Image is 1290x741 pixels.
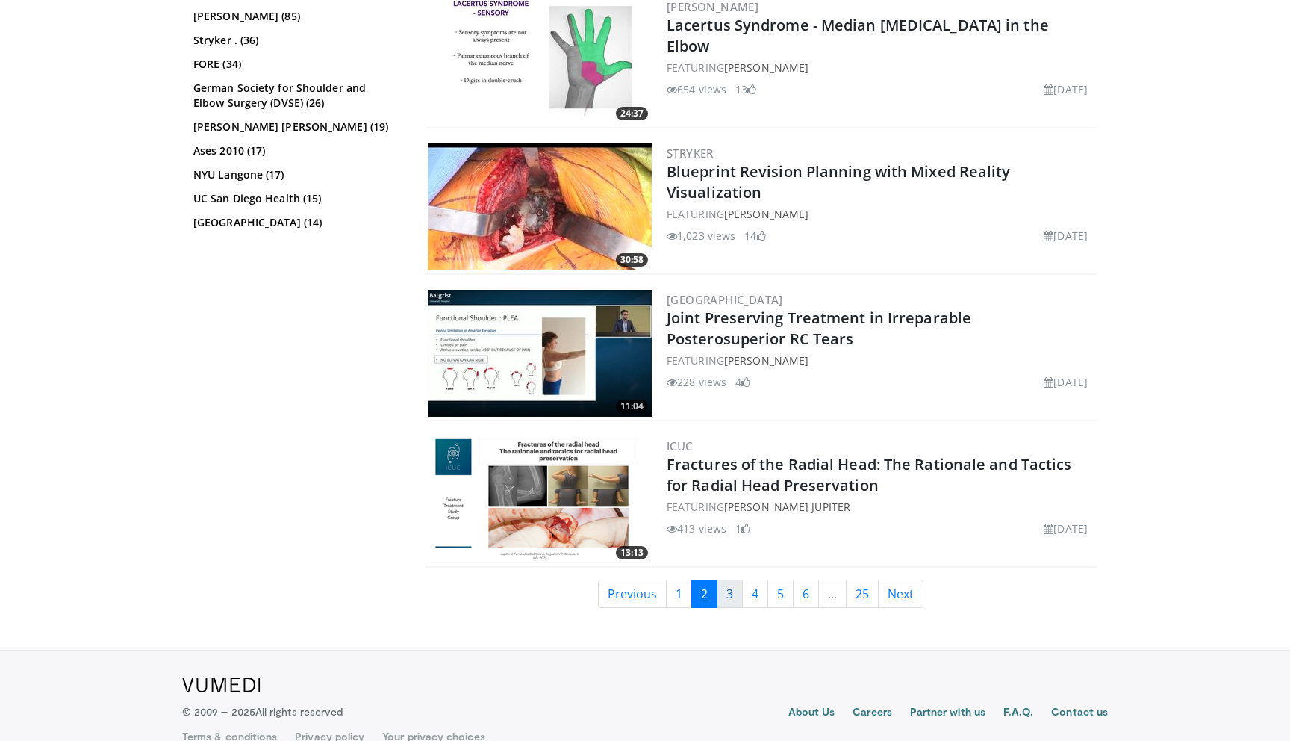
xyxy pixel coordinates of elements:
[853,704,892,722] a: Careers
[193,9,399,24] a: [PERSON_NAME] (85)
[193,33,399,48] a: Stryker . (36)
[193,191,399,206] a: UC San Diego Health (15)
[667,353,1094,368] div: FEATURING
[193,167,399,182] a: NYU Langone (17)
[616,400,648,413] span: 11:04
[878,580,923,608] a: Next
[691,580,717,608] a: 2
[667,206,1094,222] div: FEATURING
[735,374,750,390] li: 4
[724,61,808,75] a: [PERSON_NAME]
[616,253,648,267] span: 30:58
[193,143,399,158] a: Ases 2010 (17)
[717,580,743,608] a: 3
[724,353,808,368] a: [PERSON_NAME]
[598,580,667,608] a: Previous
[193,120,399,134] a: [PERSON_NAME] [PERSON_NAME] (19)
[1044,81,1088,97] li: [DATE]
[667,146,714,161] a: Stryker
[767,580,794,608] a: 5
[193,215,399,230] a: [GEOGRAPHIC_DATA] (14)
[1044,228,1088,244] li: [DATE]
[910,704,985,722] a: Partner with us
[616,546,648,559] span: 13:13
[616,107,648,120] span: 24:37
[182,678,261,692] img: VuMedi Logo
[667,15,1049,56] a: Lacertus Syndrome - Median [MEDICAL_DATA] in the Elbow
[425,580,1097,608] nav: Search results pages
[1044,521,1088,536] li: [DATE]
[667,60,1094,75] div: FEATURING
[1044,374,1088,390] li: [DATE]
[255,705,343,718] span: All rights reserved
[193,81,399,111] a: German Society for Shoulder and Elbow Surgery (DVSE) (26)
[1003,704,1033,722] a: F.A.Q.
[182,704,343,719] p: © 2009 – 2025
[667,81,726,97] li: 654 views
[667,228,735,244] li: 1,023 views
[428,436,652,563] img: 28bb1a9b-507c-46c6-adf3-732da66a0791.png.300x170_q85_crop-smart_upscale.png
[667,374,726,390] li: 228 views
[666,580,692,608] a: 1
[788,704,835,722] a: About Us
[793,580,819,608] a: 6
[428,290,652,417] img: 108d1dda-d24d-4e44-81f3-0cb511e35840.300x170_q85_crop-smart_upscale.jpg
[667,499,1094,515] div: FEATURING
[667,308,971,349] a: Joint Preserving Treatment in Irreparable Posterosuperior RC Tears
[744,228,765,244] li: 14
[735,521,750,536] li: 1
[742,580,768,608] a: 4
[724,207,808,221] a: [PERSON_NAME]
[428,290,652,417] a: 11:04
[667,161,1011,202] a: Blueprint Revision Planning with Mixed Reality Visualization
[428,143,652,270] img: 74764a31-8039-4d8f-a61e-41e3e0716b59.300x170_q85_crop-smart_upscale.jpg
[428,143,652,270] a: 30:58
[724,500,850,514] a: [PERSON_NAME] Jupiter
[667,521,726,536] li: 413 views
[667,454,1072,495] a: Fractures of the Radial Head: The Rationale and Tactics for Radial Head Preservation
[735,81,756,97] li: 13
[846,580,879,608] a: 25
[428,436,652,563] a: 13:13
[667,292,783,307] a: [GEOGRAPHIC_DATA]
[667,438,693,453] a: ICUC
[193,57,399,72] a: FORE (34)
[1051,704,1108,722] a: Contact us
